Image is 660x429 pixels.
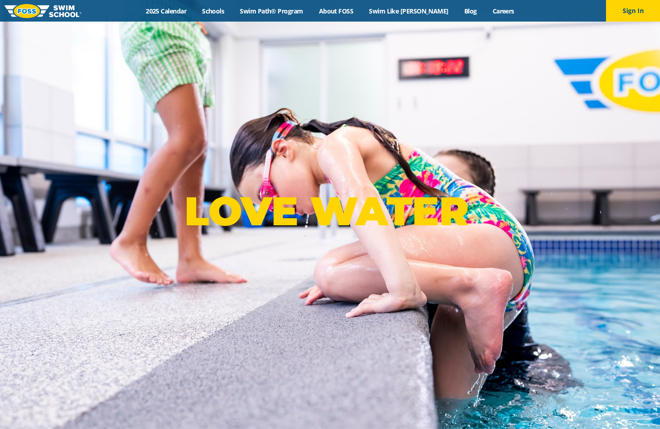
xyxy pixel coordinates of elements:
[4,4,81,18] img: FOSS Swim School Logo
[485,7,522,15] a: Careers
[232,7,311,15] a: Swim Path® Program
[456,7,485,15] a: Blog
[311,7,361,15] a: About FOSS
[138,7,194,15] a: 2025 Calendar
[361,7,457,15] a: Swim Like [PERSON_NAME]
[468,196,476,207] sup: ®
[184,187,476,235] p: LOVE WATER
[194,7,232,15] a: Schools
